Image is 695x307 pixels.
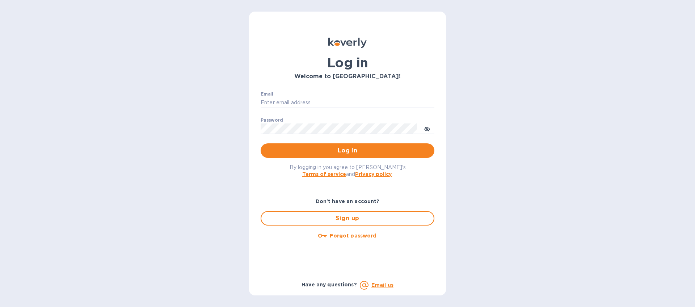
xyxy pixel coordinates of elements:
button: toggle password visibility [420,121,434,136]
h1: Log in [261,55,434,70]
b: Don't have an account? [316,198,380,204]
label: Password [261,118,283,122]
span: Sign up [267,214,428,223]
u: Forgot password [330,233,376,239]
button: Log in [261,143,434,158]
label: Email [261,92,273,96]
a: Terms of service [302,171,346,177]
img: Koverly [328,38,367,48]
b: Have any questions? [302,282,357,287]
a: Privacy policy [355,171,392,177]
span: By logging in you agree to [PERSON_NAME]'s and . [290,164,406,177]
h3: Welcome to [GEOGRAPHIC_DATA]! [261,73,434,80]
span: Log in [266,146,429,155]
input: Enter email address [261,97,434,108]
button: Sign up [261,211,434,226]
a: Email us [371,282,393,288]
